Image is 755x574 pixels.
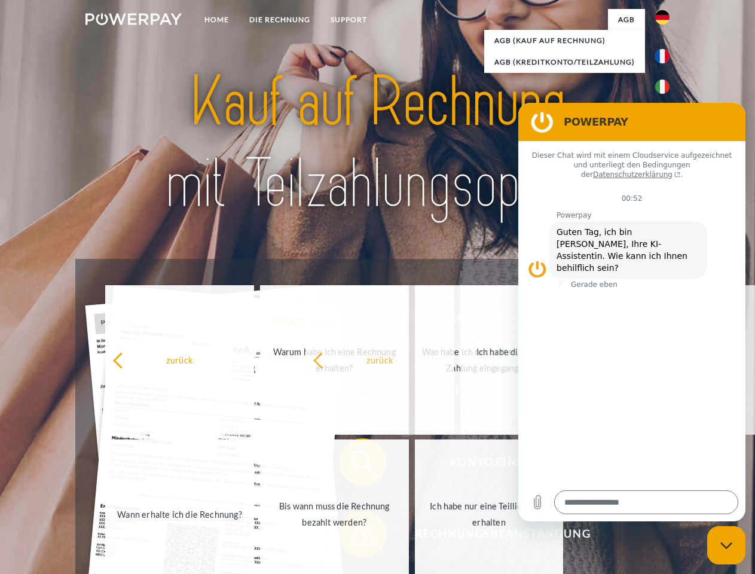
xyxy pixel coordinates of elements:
iframe: Messaging-Fenster [518,103,745,521]
div: zurück [112,352,247,368]
img: de [655,10,670,25]
iframe: Schaltfläche zum Öffnen des Messaging-Fensters; Konversation läuft [707,526,745,564]
img: it [655,80,670,94]
div: zurück [313,352,447,368]
a: AGB (Kreditkonto/Teilzahlung) [484,51,645,73]
img: fr [655,49,670,63]
a: AGB (Kauf auf Rechnung) [484,30,645,51]
div: Ich habe die Rechnung bereits bezahlt [467,344,602,376]
a: Home [194,9,239,30]
div: Wann erhalte ich die Rechnung? [112,506,247,522]
div: Ich habe nur eine Teillieferung erhalten [422,498,557,530]
a: DIE RECHNUNG [239,9,320,30]
img: title-powerpay_de.svg [114,57,641,229]
img: logo-powerpay-white.svg [85,13,182,25]
a: SUPPORT [320,9,377,30]
a: agb [608,9,645,30]
div: Bis wann muss die Rechnung bezahlt werden? [267,498,402,530]
div: Warum habe ich eine Rechnung erhalten? [267,344,402,376]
